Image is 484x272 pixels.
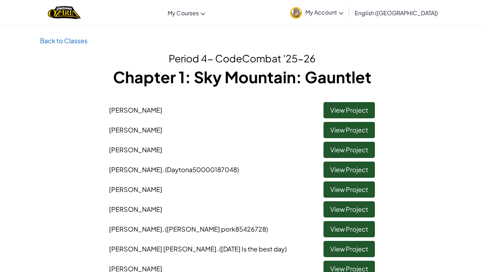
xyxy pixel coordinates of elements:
span: . ([PERSON_NAME] pork85426728) [162,225,268,233]
span: [PERSON_NAME] [109,126,162,134]
h2: Period 4- CodeCombat '25-26 [40,51,444,66]
a: Back to Classes [40,36,88,45]
a: View Project [323,201,375,217]
img: Home [48,5,81,20]
span: . ([DATE] Is the best day) [216,245,287,253]
span: [PERSON_NAME] [109,185,162,193]
a: View Project [323,181,375,198]
a: View Project [323,161,375,178]
a: My Account [287,1,347,24]
img: avatar [290,7,302,19]
span: [PERSON_NAME] [109,225,268,233]
h1: Chapter 1: Sky Mountain: Gauntlet [40,66,444,88]
span: English ([GEOGRAPHIC_DATA]) [355,9,438,17]
span: My Courses [168,9,199,17]
a: English ([GEOGRAPHIC_DATA]) [351,3,441,22]
span: [PERSON_NAME] [109,165,239,174]
span: [PERSON_NAME] [109,205,162,213]
a: View Project [323,142,375,158]
span: [PERSON_NAME] [PERSON_NAME] [109,245,287,253]
span: My Account [305,8,343,16]
a: View Project [323,102,375,118]
a: View Project [323,122,375,138]
a: View Project [323,241,375,257]
a: My Courses [164,3,209,22]
a: View Project [323,221,375,237]
span: [PERSON_NAME] [109,106,162,114]
span: [PERSON_NAME] [109,146,162,154]
span: . (Daytona50000187048) [162,165,239,174]
a: Ozaria by CodeCombat logo [48,5,81,20]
